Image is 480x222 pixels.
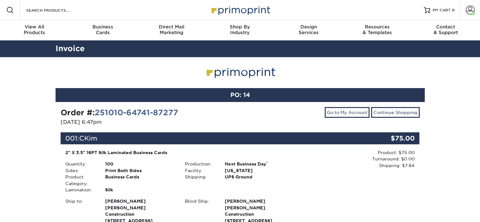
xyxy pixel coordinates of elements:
span: Direct Mail [137,24,206,30]
div: Print Both Sides [100,167,180,174]
div: Product Category: [61,174,100,187]
div: UPS Ground [220,174,300,180]
div: Product: $75.00 Turnaround: $0.00 Shipping: $7.84 [300,149,415,169]
div: Cards [68,24,137,35]
div: Lamination: [61,187,100,193]
div: Silk [100,187,180,193]
a: DesignServices [274,20,343,40]
span: 0 [452,8,455,12]
div: Production: [180,161,220,167]
div: Industry [206,24,274,35]
div: $75.00 [360,132,420,144]
span: [PERSON_NAME] Construction [225,205,295,218]
strong: Order #: [61,108,178,117]
span: Resources [343,24,411,30]
div: Facility: [180,167,220,174]
div: & Templates [343,24,411,35]
div: 2" X 3.5" 16PT Silk Laminated Business Cards [65,149,295,156]
div: Marketing [137,24,206,35]
div: 001: [61,132,360,144]
img: Primoprint [209,3,272,17]
p: [DATE] 6:47pm [61,118,235,126]
div: Next Business Day [220,161,300,167]
a: BusinessCards [68,20,137,40]
div: 100 [100,161,180,167]
div: Quantity: [61,161,100,167]
span: [PERSON_NAME] [225,198,295,204]
div: Shipping: [180,174,220,180]
img: Primoprint [203,64,277,80]
a: Go to My Account [325,107,370,118]
a: Shop ByIndustry [206,20,274,40]
div: & Support [412,24,480,35]
h2: Invoice [51,43,430,55]
span: Design [274,24,343,30]
a: Resources& Templates [343,20,411,40]
a: Contact& Support [412,20,480,40]
span: Shop By [206,24,274,30]
a: Direct MailMarketing [137,20,206,40]
span: Business [68,24,137,30]
span: MY CART [433,8,451,13]
div: PO: 14 [56,88,425,102]
span: Contact [412,24,480,30]
span: CKim [79,135,97,142]
div: [US_STATE] [220,167,300,174]
span: [PERSON_NAME] [105,198,175,204]
a: 251010-64741-87277 [95,108,178,117]
a: Continue Shopping [371,107,420,118]
span: [PERSON_NAME] Construction [105,205,175,218]
div: Sides: [61,167,100,174]
input: SEARCH PRODUCTS..... [26,6,87,14]
div: Services [274,24,343,35]
div: Business Cards [100,174,180,187]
